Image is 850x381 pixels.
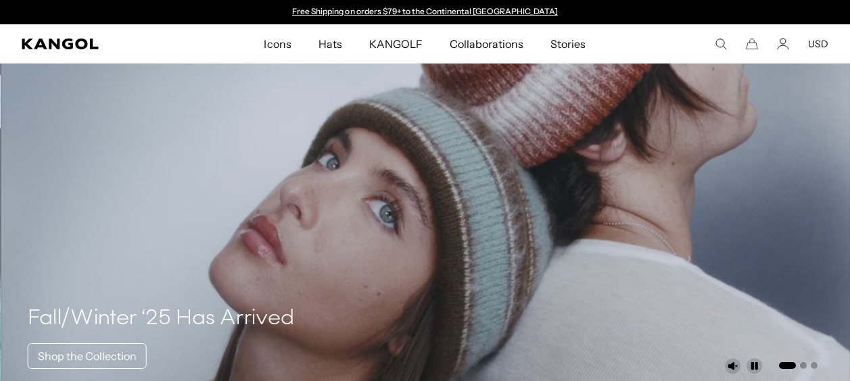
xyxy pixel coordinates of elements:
[777,38,789,50] a: Account
[305,24,356,63] a: Hats
[550,24,586,63] span: Stories
[747,358,763,374] button: Pause
[264,24,291,63] span: Icons
[450,24,523,63] span: Collaborations
[356,24,436,63] a: KANGOLF
[292,6,558,16] a: Free Shipping on orders $79+ to the Continental [GEOGRAPHIC_DATA]
[28,343,147,369] a: Shop the Collection
[746,38,758,50] button: Cart
[318,24,342,63] span: Hats
[811,362,818,369] button: Go to slide 3
[28,305,295,332] h4: Fall/Winter ‘25 Has Arrived
[808,38,828,50] button: USD
[286,7,565,18] div: Announcement
[369,24,423,63] span: KANGOLF
[436,24,537,63] a: Collaborations
[286,7,565,18] div: 1 of 2
[779,362,796,369] button: Go to slide 1
[286,7,565,18] slideshow-component: Announcement bar
[250,24,304,63] a: Icons
[800,362,807,369] button: Go to slide 2
[725,358,741,374] button: Unmute
[778,359,818,370] ul: Select a slide to show
[537,24,599,63] a: Stories
[715,38,727,50] summary: Search here
[22,39,174,49] a: Kangol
